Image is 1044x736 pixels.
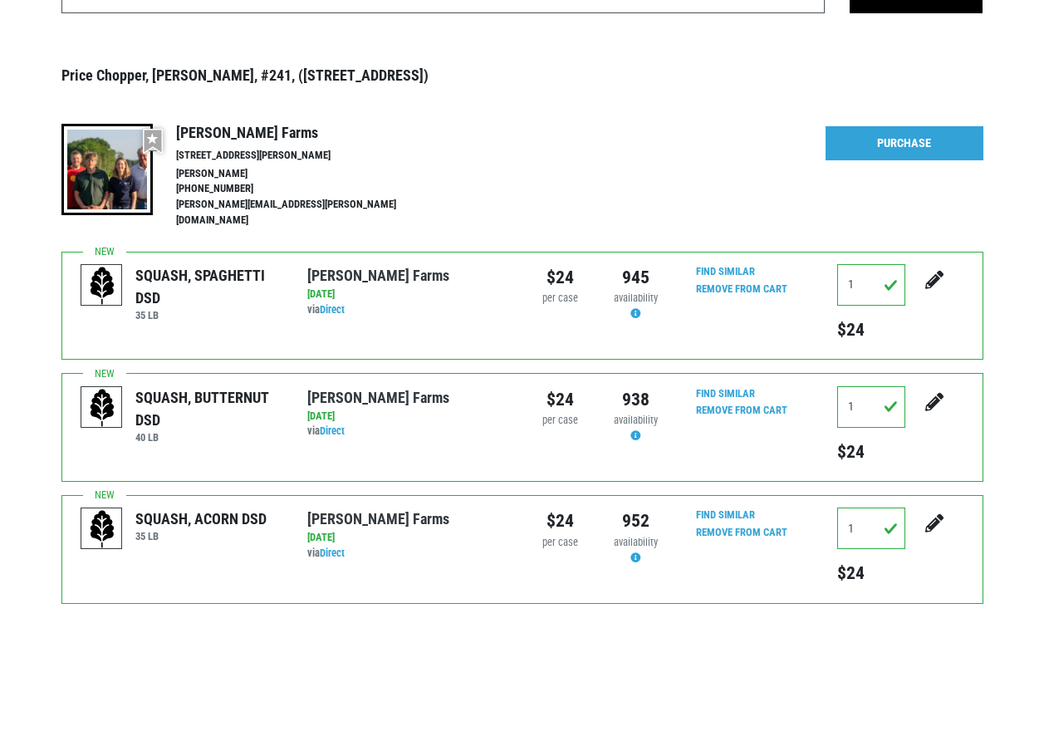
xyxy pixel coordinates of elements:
div: 945 [610,264,661,291]
div: [DATE] [307,530,509,546]
h6: 40 LB [135,431,282,444]
div: $24 [535,508,586,534]
div: [DATE] [307,409,509,424]
li: [PERSON_NAME][EMAIL_ADDRESS][PERSON_NAME][DOMAIN_NAME] [176,197,432,228]
a: [PERSON_NAME] Farms [307,267,449,284]
div: SQUASH, SPAGHETTI DSD [135,264,282,309]
input: Remove From Cart [686,401,797,420]
a: Direct [320,303,345,316]
a: [PERSON_NAME] Farms [307,389,449,406]
a: [PERSON_NAME] Farms [307,510,449,527]
div: per case [535,291,586,307]
a: Direct [320,547,345,559]
input: Remove From Cart [686,280,797,299]
div: via [307,302,509,318]
div: [DATE] [307,287,509,302]
span: availability [614,536,658,548]
h5: $24 [837,562,905,584]
input: Remove From Cart [686,523,797,542]
img: placeholder-variety-43d6402dacf2d531de610a020419775a.svg [81,265,123,307]
h5: $24 [837,319,905,341]
a: Find Similar [696,508,755,521]
input: Qty [837,264,905,306]
h4: [PERSON_NAME] Farms [176,124,432,142]
div: via [307,546,509,562]
div: 952 [610,508,661,534]
input: Qty [837,508,905,549]
a: Direct [320,424,345,437]
h6: 35 LB [135,309,282,321]
a: Find Similar [696,265,755,277]
img: placeholder-variety-43d6402dacf2d531de610a020419775a.svg [81,387,123,429]
div: $24 [535,386,586,413]
div: $24 [535,264,586,291]
li: [PERSON_NAME] [176,166,432,182]
div: SQUASH, BUTTERNUT DSD [135,386,282,431]
a: Find Similar [696,387,755,400]
a: Purchase [826,126,983,161]
span: availability [614,292,658,304]
div: per case [535,413,586,429]
img: thumbnail-8a08f3346781c529aa742b86dead986c.jpg [61,124,153,215]
span: availability [614,414,658,426]
h3: Price Chopper, [PERSON_NAME], #241, ([STREET_ADDRESS]) [61,66,983,85]
div: SQUASH, ACORN DSD [135,508,267,530]
img: placeholder-variety-43d6402dacf2d531de610a020419775a.svg [81,508,123,550]
li: [PHONE_NUMBER] [176,181,432,197]
div: 938 [610,386,661,413]
h6: 35 LB [135,530,267,542]
div: per case [535,535,586,551]
h5: $24 [837,441,905,463]
input: Qty [837,386,905,428]
li: [STREET_ADDRESS][PERSON_NAME] [176,148,432,164]
div: via [307,424,509,439]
